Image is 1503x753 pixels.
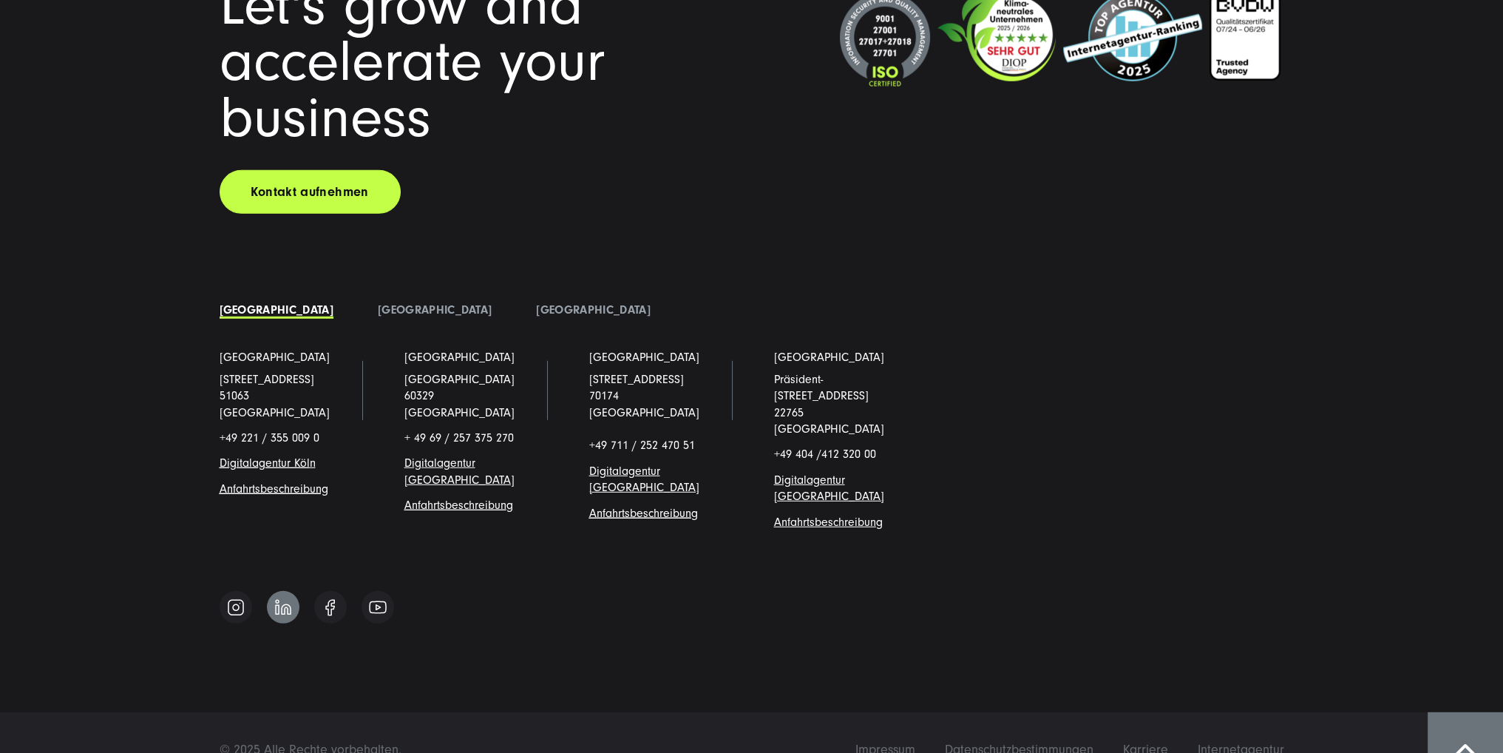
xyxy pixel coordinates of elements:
span: +49 711 / 252 470 51 [589,439,695,452]
a: 60329 [GEOGRAPHIC_DATA] [404,389,515,419]
a: n [310,456,316,470]
a: [GEOGRAPHIC_DATA] [378,303,492,317]
p: +49 221 / 355 009 0 [220,430,360,446]
span: g [404,499,513,512]
a: Anfahrtsbeschreibung [589,507,698,520]
p: Präsident-[STREET_ADDRESS] 22765 [GEOGRAPHIC_DATA] [774,371,915,438]
span: + 49 69 / 257 375 270 [404,431,514,445]
span: 412 320 00 [821,448,876,461]
img: Follow us on Youtube [369,601,387,614]
a: 51063 [GEOGRAPHIC_DATA] [220,389,330,419]
a: Anfahrtsbeschreibung [774,516,883,529]
a: Digitalagentur [GEOGRAPHIC_DATA] [774,473,884,503]
a: Digitalagentur [GEOGRAPHIC_DATA] [589,465,699,494]
a: [GEOGRAPHIC_DATA] [589,349,699,365]
a: [STREET_ADDRESS] [589,373,684,386]
img: Follow us on Linkedin [275,599,291,615]
a: Anfahrtsbeschreibun [404,499,506,512]
span: +49 404 / [774,448,876,461]
a: [STREET_ADDRESS] [220,373,314,386]
a: [GEOGRAPHIC_DATA] [404,349,515,365]
img: Follow us on Instagram [227,598,245,617]
a: Digitalagentur [GEOGRAPHIC_DATA] [404,456,515,486]
a: [GEOGRAPHIC_DATA] [536,303,650,317]
a: Digitalagentur Köl [220,456,310,470]
a: [GEOGRAPHIC_DATA] [774,349,884,365]
a: Kontakt aufnehmen [220,170,401,214]
img: Follow us on Facebook [325,599,335,616]
a: [GEOGRAPHIC_DATA] [220,349,330,365]
a: [GEOGRAPHIC_DATA] [220,303,333,317]
span: [GEOGRAPHIC_DATA] [404,373,515,386]
a: Anfahrtsbeschreibung [220,482,328,496]
a: 70174 [GEOGRAPHIC_DATA] [589,389,699,419]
